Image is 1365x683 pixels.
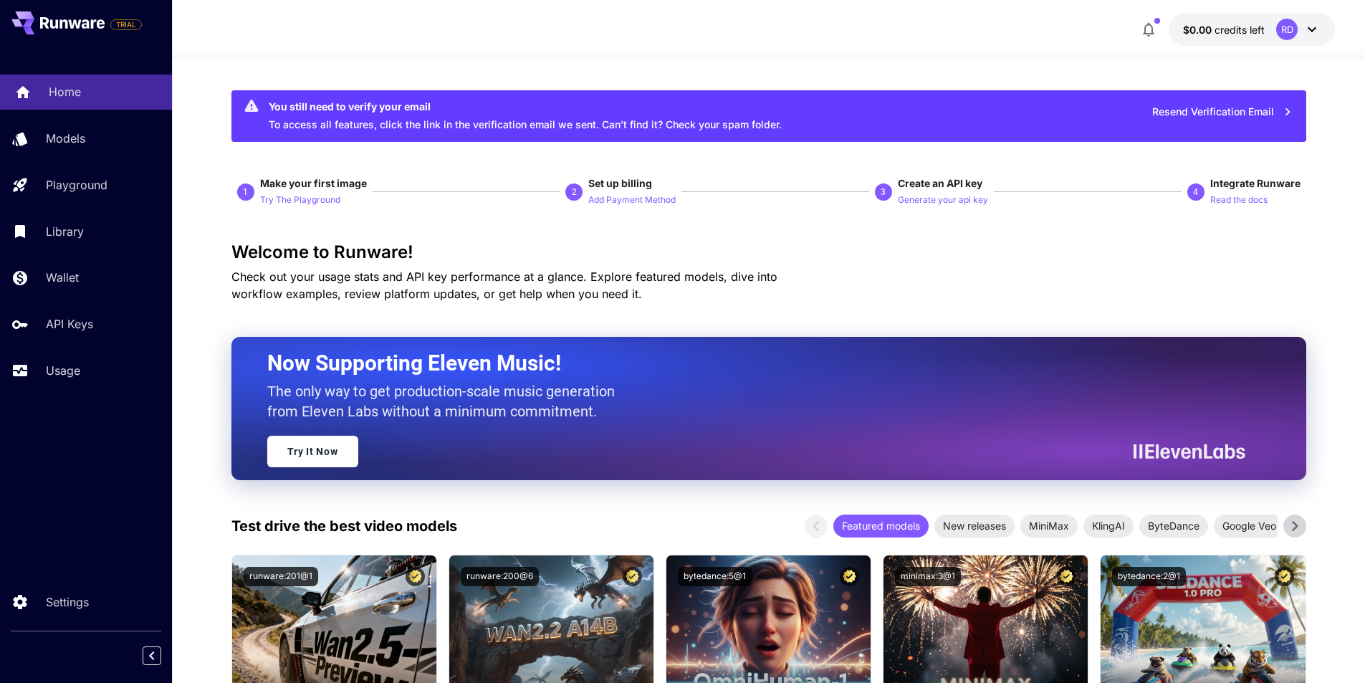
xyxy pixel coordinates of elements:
p: Read the docs [1210,194,1268,207]
div: Collapse sidebar [153,643,172,669]
p: 3 [881,186,886,199]
button: bytedance:2@1 [1112,567,1186,586]
div: To access all features, click the link in the verification email we sent. Can’t find it? Check yo... [269,95,782,138]
span: TRIAL [111,19,141,30]
button: Certified Model – Vetted for best performance and includes a commercial license. [406,567,425,586]
button: Add Payment Method [588,191,676,208]
p: 2 [572,186,577,199]
p: Add Payment Method [588,194,676,207]
button: runware:201@1 [244,567,318,586]
button: Certified Model – Vetted for best performance and includes a commercial license. [623,567,642,586]
span: Make your first image [260,177,367,189]
div: $0.00 [1183,22,1265,37]
p: Models [46,130,85,147]
a: Try It Now [267,436,358,467]
p: Wallet [46,269,79,286]
h3: Welcome to Runware! [231,242,1306,262]
button: Certified Model – Vetted for best performance and includes a commercial license. [1275,567,1294,586]
p: Home [49,83,81,100]
span: Google Veo [1214,518,1285,533]
p: Usage [46,362,80,379]
span: credits left [1215,24,1265,36]
span: Create an API key [898,177,982,189]
span: MiniMax [1020,518,1078,533]
p: 4 [1193,186,1198,199]
button: Certified Model – Vetted for best performance and includes a commercial license. [1057,567,1076,586]
div: Google Veo [1214,515,1285,538]
span: KlingAI [1083,518,1134,533]
span: Integrate Runware [1210,177,1301,189]
p: Generate your api key [898,194,988,207]
button: Resend Verification Email [1144,97,1301,127]
p: API Keys [46,315,93,333]
span: New releases [934,518,1015,533]
span: ByteDance [1139,518,1208,533]
h2: Now Supporting Eleven Music! [267,350,1235,377]
span: Featured models [833,518,929,533]
span: Add your payment card to enable full platform functionality. [110,16,142,33]
div: Featured models [833,515,929,538]
div: New releases [934,515,1015,538]
button: minimax:3@1 [895,567,961,586]
p: Playground [46,176,107,194]
button: Certified Model – Vetted for best performance and includes a commercial license. [840,567,859,586]
button: Collapse sidebar [143,646,161,665]
div: RD [1276,19,1298,40]
span: Check out your usage stats and API key performance at a glance. Explore featured models, dive int... [231,269,777,301]
div: You still need to verify your email [269,99,782,114]
p: Settings [46,593,89,611]
button: $0.00RD [1169,13,1335,46]
p: Try The Playground [260,194,340,207]
p: Library [46,223,84,240]
button: runware:200@6 [461,567,539,586]
div: MiniMax [1020,515,1078,538]
span: Set up billing [588,177,652,189]
button: Generate your api key [898,191,988,208]
button: bytedance:5@1 [678,567,752,586]
button: Read the docs [1210,191,1268,208]
div: KlingAI [1083,515,1134,538]
p: Test drive the best video models [231,515,457,537]
p: 1 [243,186,248,199]
div: ByteDance [1139,515,1208,538]
p: The only way to get production-scale music generation from Eleven Labs without a minimum commitment. [267,381,626,421]
button: Try The Playground [260,191,340,208]
span: $0.00 [1183,24,1215,36]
